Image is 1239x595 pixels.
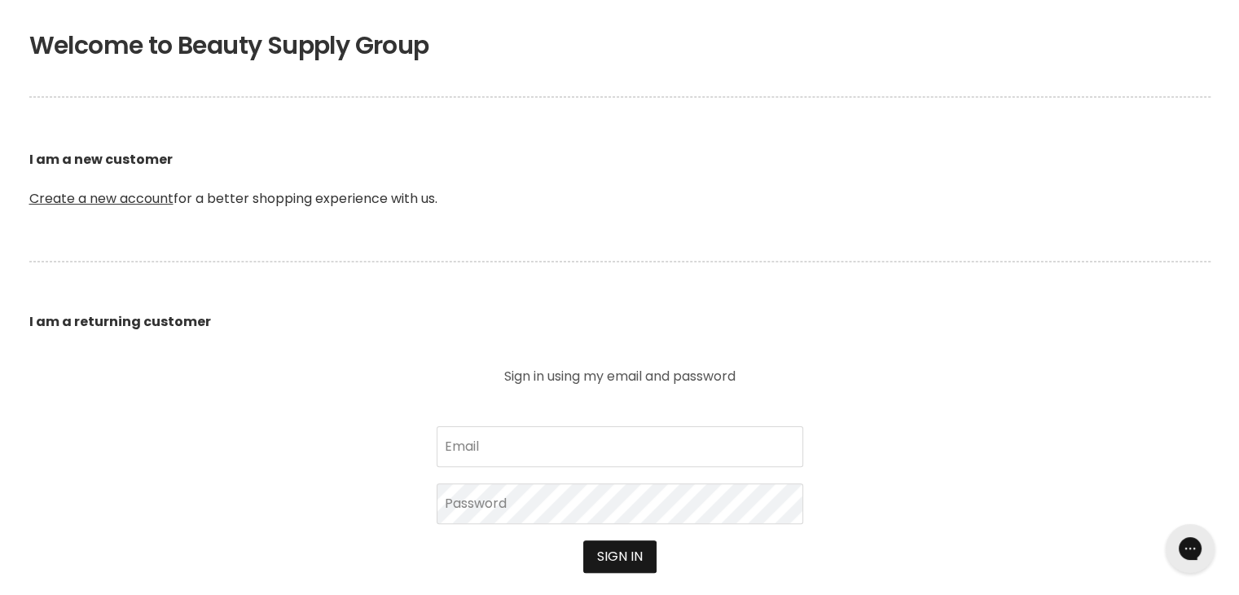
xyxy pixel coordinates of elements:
iframe: Gorgias live chat messenger [1158,518,1223,579]
b: I am a new customer [29,150,173,169]
a: Create a new account [29,189,174,208]
button: Sign in [583,540,657,573]
p: for a better shopping experience with us. [29,111,1210,248]
b: I am a returning customer [29,312,211,331]
p: Sign in using my email and password [437,370,803,383]
h1: Welcome to Beauty Supply Group [29,31,1210,60]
